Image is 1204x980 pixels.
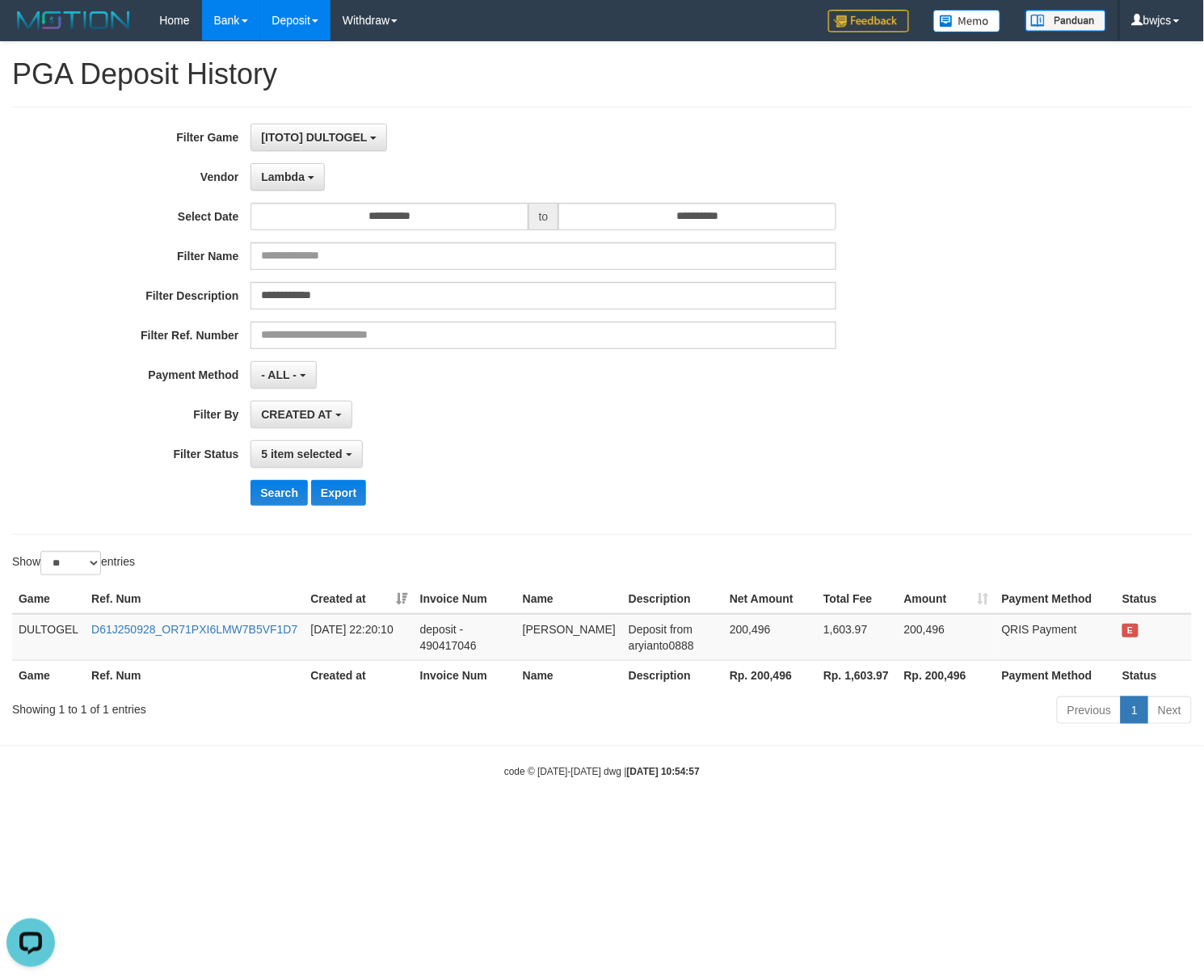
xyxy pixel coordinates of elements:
[85,584,304,614] th: Ref. Num
[261,368,297,381] span: - ALL -
[261,408,332,421] span: CREATED AT
[250,163,325,191] button: Lambda
[12,614,85,661] td: DULTOGEL
[1057,696,1122,724] a: Previous
[414,660,516,690] th: Invoice Num
[304,584,413,614] th: Created at: activate to sort column ascending
[996,660,1116,690] th: Payment Method
[12,551,135,575] label: Show entries
[40,551,101,575] select: Showentries
[250,480,308,506] button: Search
[250,361,316,389] button: - ALL -
[1116,584,1192,614] th: Status
[304,660,413,690] th: Created at
[622,614,723,661] td: Deposit from aryianto0888
[723,660,817,690] th: Rp. 200,496
[516,614,622,661] td: [PERSON_NAME]
[622,660,723,690] th: Description
[817,584,898,614] th: Total Fee
[1121,696,1148,724] a: 1
[516,584,622,614] th: Name
[1147,696,1192,724] a: Next
[12,58,1192,90] h1: PGA Deposit History
[898,660,996,690] th: Rp. 200,496
[250,440,362,468] button: 5 item selected
[414,614,516,661] td: deposit - 490417046
[1122,624,1139,637] span: EXPIRED
[996,584,1116,614] th: Payment Method
[250,124,387,151] button: [ITOTO] DULTOGEL
[723,614,817,661] td: 200,496
[898,584,996,614] th: Amount: activate to sort column ascending
[12,584,85,614] th: Game
[898,614,996,661] td: 200,496
[250,401,352,428] button: CREATED AT
[261,448,342,461] span: 5 item selected
[933,10,1001,32] img: Button%20Memo.svg
[311,480,366,506] button: Export
[627,766,700,777] strong: [DATE] 10:54:57
[12,8,135,32] img: MOTION_logo.png
[817,660,898,690] th: Rp. 1,603.97
[1116,660,1192,690] th: Status
[516,660,622,690] th: Name
[261,170,305,183] span: Lambda
[12,660,85,690] th: Game
[828,10,909,32] img: Feedback.jpg
[304,614,413,661] td: [DATE] 22:20:10
[6,6,55,55] button: Open LiveChat chat widget
[723,584,817,614] th: Net Amount
[414,584,516,614] th: Invoice Num
[528,203,559,230] span: to
[622,584,723,614] th: Description
[996,614,1116,661] td: QRIS Payment
[1025,10,1106,32] img: panduan.png
[261,131,367,144] span: [ITOTO] DULTOGEL
[504,766,700,777] small: code © [DATE]-[DATE] dwg |
[12,695,490,717] div: Showing 1 to 1 of 1 entries
[817,614,898,661] td: 1,603.97
[85,660,304,690] th: Ref. Num
[91,623,297,636] a: D61J250928_OR71PXI6LMW7B5VF1D7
